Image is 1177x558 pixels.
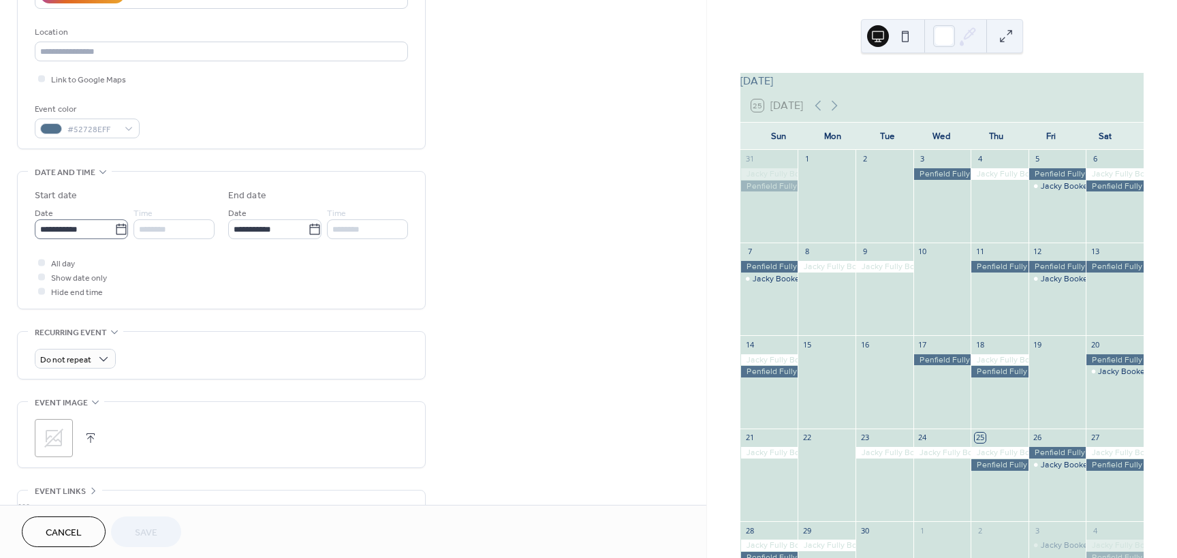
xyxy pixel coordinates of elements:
div: Jacky Fully Booked [1086,447,1144,459]
div: Sun [751,123,806,150]
div: 5 [1033,154,1043,164]
div: Penfield Fully Booked [1029,261,1086,273]
div: Jacky Booked PM [1098,366,1164,377]
div: 15 [802,339,812,350]
div: 13 [1090,247,1100,257]
div: Jacky Fully Booked [1086,168,1144,180]
div: Jacky Fully Booked [740,540,798,551]
div: 14 [744,339,755,350]
div: Penfield Fully Booked [971,459,1029,471]
div: Fri [1024,123,1078,150]
div: 24 [917,433,928,443]
div: Jacky Fully Booked [971,354,1029,366]
span: Cancel [46,526,82,540]
div: [DATE] [740,73,1144,89]
div: Event color [35,102,137,117]
div: Penfield Fully Booked [740,366,798,377]
div: 28 [744,525,755,536]
div: Penfield Fully Booked [913,168,971,180]
div: 17 [917,339,928,350]
div: Jacky Booked PM [1029,181,1086,192]
span: Event links [35,484,86,499]
span: Date [228,206,247,221]
div: 7 [744,247,755,257]
div: Penfield Fully Booked [1029,168,1086,180]
div: Jacky Fully Booked [740,168,798,180]
div: Sat [1078,123,1133,150]
div: Jacky Fully Booked [856,447,913,459]
div: 19 [1033,339,1043,350]
div: Jacky Fully Booked [798,540,856,551]
span: Show date only [51,271,107,285]
div: 3 [917,154,928,164]
div: Mon [806,123,860,150]
button: Cancel [22,516,106,547]
div: 9 [860,247,870,257]
div: 12 [1033,247,1043,257]
div: Jacky Fully Booked [971,447,1029,459]
div: 4 [975,154,985,164]
span: Date and time [35,166,95,180]
span: Event image [35,396,88,410]
div: Jacky Booked PM [1029,540,1086,551]
span: Recurring event [35,326,107,340]
div: Tue [860,123,915,150]
div: 30 [860,525,870,536]
div: 20 [1090,339,1100,350]
div: 29 [802,525,812,536]
div: 16 [860,339,870,350]
div: Penfield Fully Booked [971,366,1029,377]
div: ••• [18,491,425,519]
div: 25 [975,433,985,443]
span: All day [51,257,75,271]
div: Jacky Booked PM [740,273,798,285]
div: 31 [744,154,755,164]
span: Date [35,206,53,221]
span: Do not repeat [40,352,91,368]
div: Penfield Fully Booked [1086,261,1144,273]
div: 11 [975,247,985,257]
div: Location [35,25,405,40]
div: 10 [917,247,928,257]
span: Time [327,206,346,221]
div: Jacky Fully Booked [971,168,1029,180]
div: Jacky Booked PM [1041,273,1107,285]
div: 2 [975,525,985,536]
div: Jacky Booked PM [1041,540,1107,551]
div: Jacky Booked PM [1029,273,1086,285]
div: Jacky Fully Booked [856,261,913,273]
span: Time [134,206,153,221]
div: Penfield Fully Booked [913,354,971,366]
div: 8 [802,247,812,257]
div: Jacky Fully Booked [798,261,856,273]
div: Thu [969,123,1024,150]
div: Jacky Fully Booked [740,354,798,366]
div: Jacky Booked PM [753,273,819,285]
div: End date [228,189,266,203]
div: Jacky Booked PM [1029,459,1086,471]
div: 6 [1090,154,1100,164]
div: 1 [802,154,812,164]
div: Penfield Fully Booked [1029,447,1086,459]
div: ; [35,419,73,457]
div: 21 [744,433,755,443]
div: Penfield Fully Booked [971,261,1029,273]
div: Penfield Fully Booked [1086,459,1144,471]
div: Jacky Fully Booked [1086,540,1144,551]
div: 1 [917,525,928,536]
span: #52728EFF [67,123,118,137]
div: Penfield Fully Booked [740,181,798,192]
div: Penfield Fully Booked [740,261,798,273]
div: Jacky Booked PM [1041,459,1107,471]
div: Penfield Fully Booked [1086,181,1144,192]
div: 18 [975,339,985,350]
div: 27 [1090,433,1100,443]
div: Start date [35,189,77,203]
div: Jacky Fully Booked [913,447,971,459]
div: Jacky Booked PM [1086,366,1144,377]
div: Penfield Fully Booked [1086,354,1144,366]
span: Hide end time [51,285,103,300]
div: 3 [1033,525,1043,536]
div: 23 [860,433,870,443]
